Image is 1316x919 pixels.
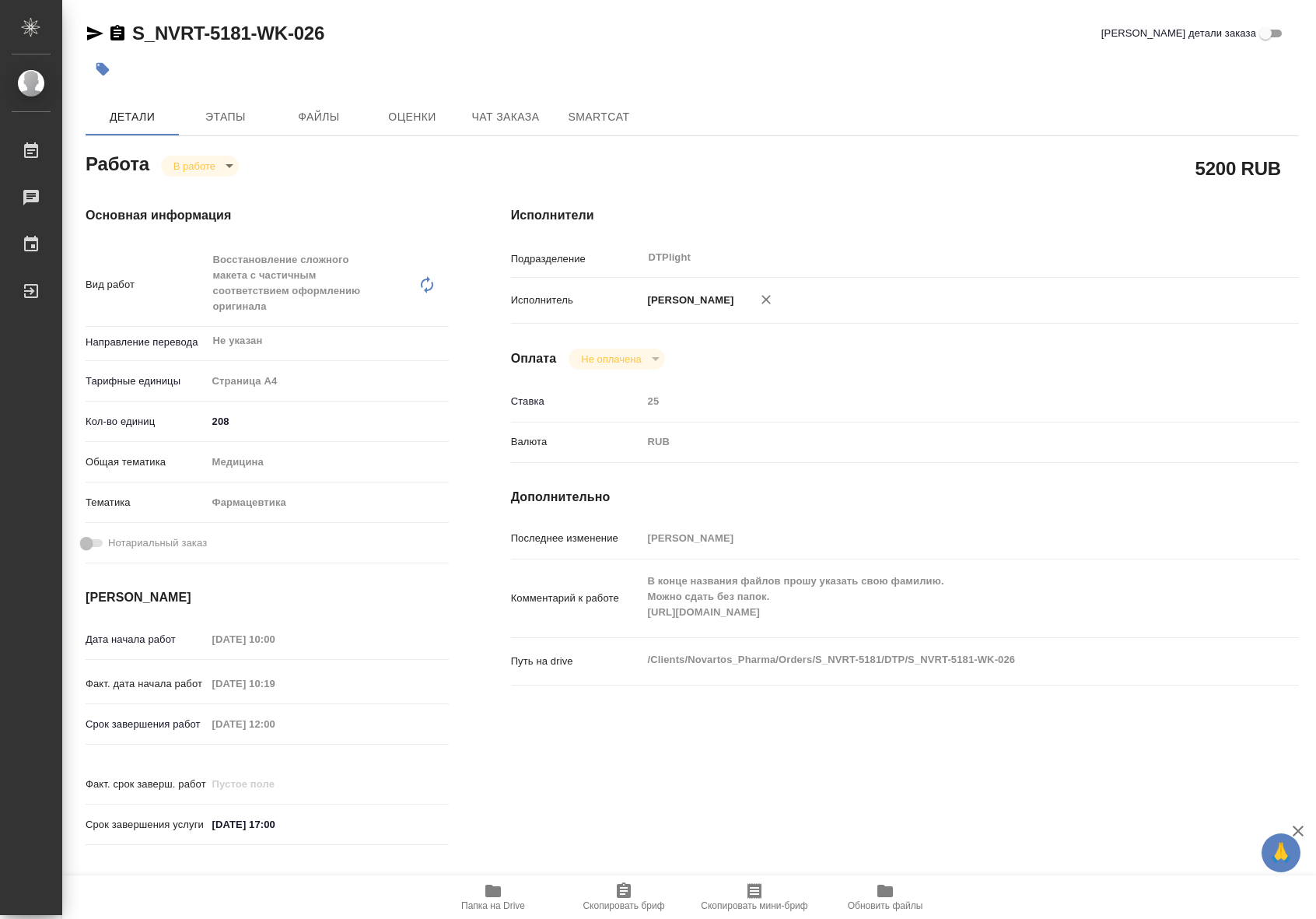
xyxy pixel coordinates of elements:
p: Тарифные единицы [86,374,207,389]
p: Комментарий к работе [511,591,642,606]
p: Срок завершения услуги [86,817,207,833]
span: Скопировать бриф [583,900,664,911]
button: В работе [169,160,220,173]
h4: Оплата [511,349,557,368]
input: Пустое поле [207,773,343,795]
span: Файлы [282,107,356,127]
button: Обновить файлы [820,875,950,919]
button: Удалить исполнителя [749,282,783,317]
h4: Дополнительно [511,488,1299,507]
button: Добавить тэг [86,52,120,86]
input: Пустое поле [207,628,343,651]
h4: Исполнители [511,206,1299,225]
button: Скопировать ссылку [108,24,127,43]
h4: Основная информация [86,206,449,225]
h2: 5200 RUB [1195,155,1281,181]
div: В работе [161,156,239,177]
input: Пустое поле [642,527,1234,549]
div: В работе [569,349,664,370]
button: Не оплачена [576,353,646,366]
p: Последнее изменение [511,531,642,546]
p: [PERSON_NAME] [642,293,734,308]
span: Обновить файлы [848,900,923,911]
a: S_NVRT-5181-WK-026 [132,23,324,44]
input: ✎ Введи что-нибудь [207,410,449,433]
p: Направление перевода [86,335,207,350]
h2: Работа [86,149,149,177]
button: Папка на Drive [428,875,558,919]
button: Скопировать мини-бриф [689,875,820,919]
button: 🙏 [1262,833,1300,872]
input: Пустое поле [207,713,343,735]
h4: [PERSON_NAME] [86,588,449,607]
p: Дата начала работ [86,632,207,647]
p: Срок завершения работ [86,717,207,732]
input: Пустое поле [642,390,1234,412]
p: Валюта [511,434,642,450]
div: Фармацевтика [207,489,449,516]
span: Папка на Drive [461,900,525,911]
span: [PERSON_NAME] детали заказа [1101,26,1256,41]
span: Нотариальный заказ [108,535,207,551]
span: Детали [95,107,170,127]
span: Чат заказа [468,107,543,127]
p: Подразделение [511,251,642,267]
p: Ставка [511,394,642,409]
p: Факт. дата начала работ [86,676,207,692]
div: Страница А4 [207,368,449,395]
span: 🙏 [1268,837,1294,869]
input: ✎ Введи что-нибудь [207,813,343,836]
span: Оценки [375,107,450,127]
p: Тематика [86,495,207,510]
p: Кол-во единиц [86,414,207,430]
p: Общая тематика [86,454,207,470]
input: Пустое поле [207,672,343,695]
button: Скопировать бриф [558,875,689,919]
button: Скопировать ссылку для ЯМессенджера [86,24,104,43]
p: Путь на drive [511,654,642,669]
span: SmartCat [562,107,636,127]
p: Исполнитель [511,293,642,308]
textarea: /Clients/Novartos_Pharma/Orders/S_NVRT-5181/DTP/S_NVRT-5181-WK-026 [642,647,1234,673]
textarea: В конце названия файлов прошу указать свою фамилию. Можно сдать без папок. [URL][DOMAIN_NAME] [642,568,1234,626]
span: Этапы [188,107,263,127]
div: Медицина [207,449,449,475]
div: RUB [642,429,1234,455]
p: Факт. срок заверш. работ [86,777,207,792]
span: Скопировать мини-бриф [701,900,807,911]
p: Вид работ [86,277,207,293]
